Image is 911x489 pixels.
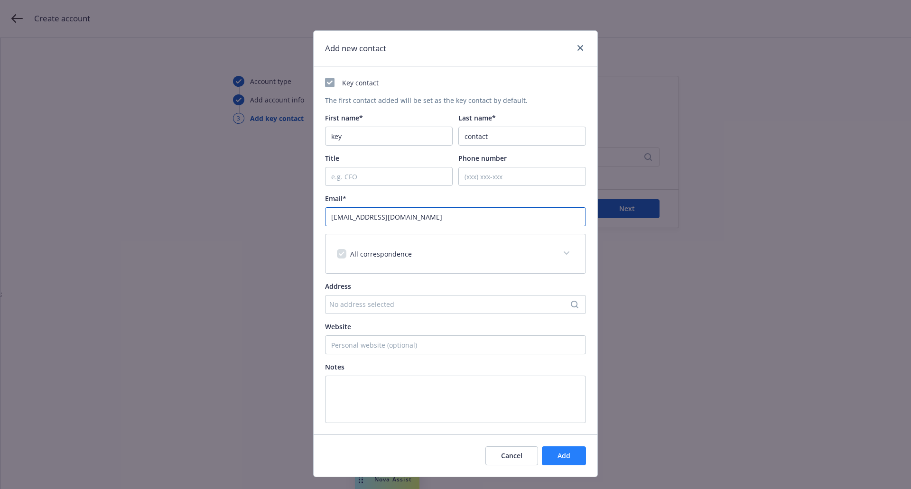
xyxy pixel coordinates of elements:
a: close [575,42,586,54]
input: First Name [325,127,453,146]
div: No address selected [329,299,572,309]
span: Phone number [458,154,507,163]
span: Cancel [501,451,522,460]
span: Notes [325,362,344,371]
span: Email* [325,194,346,203]
span: First name* [325,113,363,122]
span: Last name* [458,113,496,122]
input: e.g. CFO [325,167,453,186]
button: Cancel [485,446,538,465]
span: Address [325,282,351,291]
button: No address selected [325,295,586,314]
input: (xxx) xxx-xxx [458,167,586,186]
div: Key contact [325,78,586,88]
input: example@email.com [325,207,586,226]
span: Website [325,322,351,331]
input: Personal website (optional) [325,335,586,354]
svg: Search [571,301,578,308]
h1: Add new contact [325,42,386,55]
button: Add [542,446,586,465]
span: Add [558,451,570,460]
div: All correspondence [325,234,586,273]
input: Last Name [458,127,586,146]
div: The first contact added will be set as the key contact by default. [325,95,586,105]
span: Title [325,154,339,163]
span: All correspondence [350,249,412,258]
